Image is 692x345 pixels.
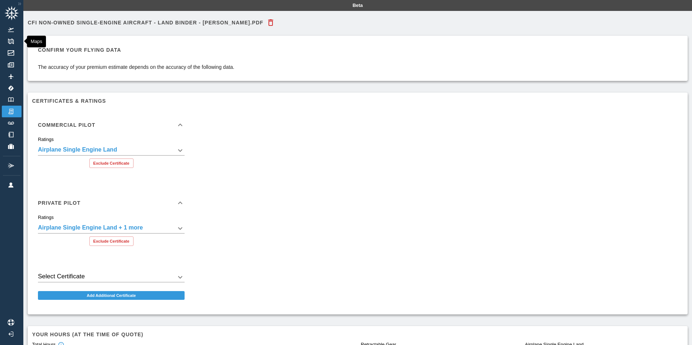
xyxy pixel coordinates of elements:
div: Commercial Pilot [32,113,190,137]
div: Airplane Single Engine Land [38,223,185,234]
h6: Confirm your flying data [38,46,235,54]
h6: Your hours (at the time of quote) [32,330,683,338]
button: Exclude Certificate [89,236,134,246]
div: Airplane Single Engine Land [38,145,185,156]
div: Private Pilot [32,191,190,215]
div: Private Pilot [32,215,190,252]
button: Exclude Certificate [89,158,134,168]
label: Ratings [38,136,54,143]
h6: CFI Non-Owned Single-Engine Aircraft - Land Binder - [PERSON_NAME].pdf [28,20,263,25]
p: The accuracy of your premium estimate depends on the accuracy of the following data. [38,63,235,71]
div: Commercial Pilot [32,137,190,174]
h6: Certificates & Ratings [32,97,683,105]
label: Ratings [38,214,54,221]
h6: Private Pilot [38,200,81,205]
h6: Commercial Pilot [38,122,95,128]
button: Add Additional Certificate [38,291,185,300]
